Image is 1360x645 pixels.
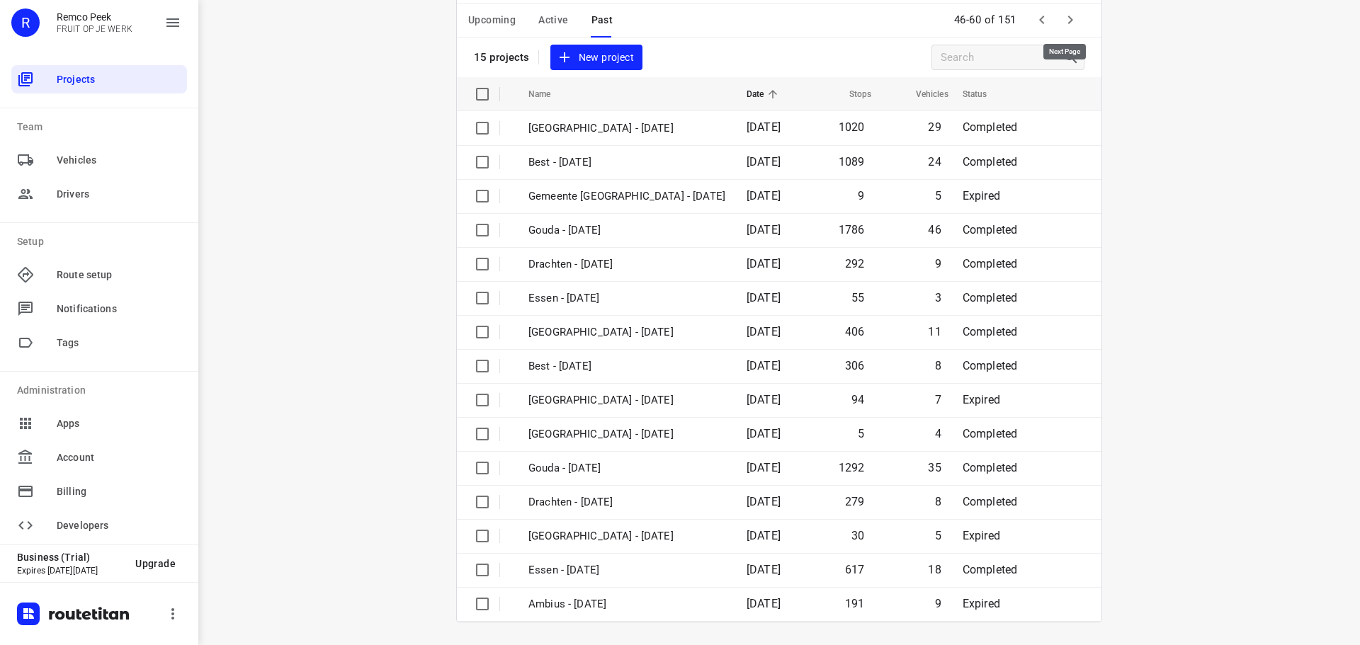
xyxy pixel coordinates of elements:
p: Expires [DATE][DATE] [17,566,124,576]
p: Best - Wednesday [528,154,725,171]
span: Vehicles [57,153,181,168]
span: 279 [845,495,865,508]
span: 9 [935,597,941,610]
span: 29 [928,120,941,134]
p: 15 projects [474,51,530,64]
span: 55 [851,291,864,304]
span: Projects [57,72,181,87]
span: 5 [858,427,864,440]
p: Gouda - Wednesday [528,222,725,239]
span: 5 [935,529,941,542]
span: Completed [963,563,1018,576]
span: Completed [963,427,1018,440]
span: Completed [963,495,1018,508]
p: Drachten - Tuesday [528,494,725,510]
div: Apps [11,409,187,438]
span: Upgrade [135,558,176,569]
span: 24 [928,155,941,169]
span: 8 [935,495,941,508]
span: Developers [57,518,181,533]
span: Billing [57,484,181,499]
span: Completed [963,461,1018,474]
span: [DATE] [747,461,781,474]
span: [DATE] [747,155,781,169]
div: Billing [11,477,187,506]
div: Drivers [11,180,187,208]
span: Drivers [57,187,181,202]
span: Completed [963,155,1018,169]
span: 46-60 of 151 [948,5,1022,35]
span: Apps [57,416,181,431]
span: [DATE] [747,359,781,372]
p: Business (Trial) [17,552,124,563]
span: 4 [935,427,941,440]
p: FRUIT OP JE WERK [57,24,132,34]
span: Route setup [57,268,181,282]
span: 306 [845,359,865,372]
span: 35 [928,461,941,474]
button: New project [550,45,642,71]
span: Active [538,11,568,29]
span: 5 [935,189,941,202]
span: Completed [963,120,1018,134]
span: 8 [935,359,941,372]
span: Previous Page [1028,6,1056,34]
span: Expired [963,393,1000,406]
span: Tags [57,336,181,350]
p: Essen - Monday [528,562,725,578]
p: Administration [17,383,187,398]
p: Gemeente Rotterdam - Monday [528,528,725,544]
p: Zwolle - Tuesday [528,324,725,341]
span: 46 [928,223,941,236]
p: Essen - Tuesday [528,290,725,307]
span: 1292 [839,461,865,474]
span: Expired [963,189,1000,202]
p: Team [17,120,187,135]
div: R [11,8,40,37]
span: Past [591,11,613,29]
span: [DATE] [747,393,781,406]
span: [DATE] [747,529,781,542]
span: [DATE] [747,325,781,338]
span: 30 [851,529,864,542]
span: 1020 [839,120,865,134]
p: Ambius - Monday [528,596,725,612]
span: Name [528,86,569,103]
span: Status [963,86,1006,103]
span: 9 [858,189,864,202]
span: 406 [845,325,865,338]
button: Upgrade [124,551,187,576]
p: Gemeente Rotterdam - Tuesday [528,392,725,409]
span: 94 [851,393,864,406]
span: 3 [935,291,941,304]
span: Completed [963,325,1018,338]
span: Completed [963,291,1018,304]
span: New project [559,49,634,67]
span: [DATE] [747,597,781,610]
div: Account [11,443,187,472]
div: Notifications [11,295,187,323]
p: Gouda - Tuesday [528,460,725,476]
span: [DATE] [747,495,781,508]
span: [DATE] [747,257,781,270]
div: Developers [11,511,187,540]
div: Projects [11,65,187,93]
span: [DATE] [747,563,781,576]
span: Upcoming [468,11,516,29]
div: Vehicles [11,146,187,174]
span: Completed [963,257,1018,270]
span: [DATE] [747,427,781,440]
span: [DATE] [747,223,781,236]
div: Tags [11,329,187,357]
span: 617 [845,563,865,576]
span: Account [57,450,181,465]
span: Vehicles [897,86,948,103]
span: Expired [963,597,1000,610]
span: [DATE] [747,120,781,134]
span: 1786 [839,223,865,236]
span: Stops [831,86,872,103]
span: Date [747,86,783,103]
span: Expired [963,529,1000,542]
span: Notifications [57,302,181,316]
p: Remco Peek [57,11,132,23]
